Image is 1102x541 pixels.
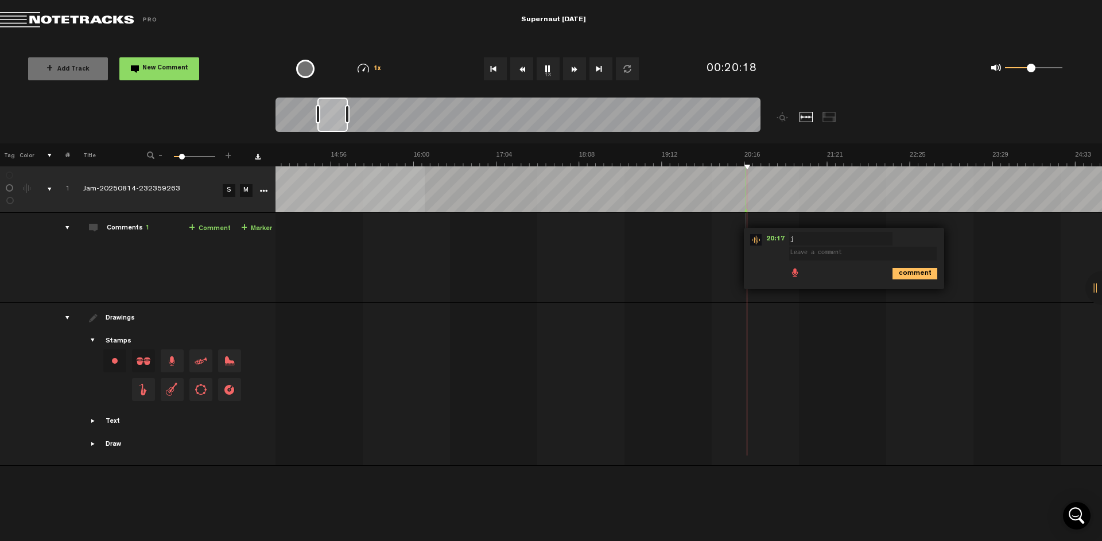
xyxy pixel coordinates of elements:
td: drawings [52,303,70,466]
button: Rewind [510,57,533,80]
a: More [258,185,269,195]
i: comment [893,268,937,279]
span: Drag and drop a stamp [161,378,184,401]
button: 1x [537,57,560,80]
span: Drag and drop a stamp [132,349,155,372]
input: Enter your name [789,232,893,246]
td: comments [52,213,70,303]
span: Drag and drop a stamp [218,378,241,401]
div: Open Intercom Messenger [1063,502,1091,530]
span: + [46,64,53,73]
a: Download comments [255,154,261,159]
button: Go to beginning [484,57,507,80]
div: Click to change the order number [54,184,72,195]
span: + [189,224,195,233]
th: Color [17,143,34,166]
a: Marker [241,222,272,235]
div: Text [106,417,120,427]
span: - [156,150,165,157]
span: Drag and drop a stamp [189,378,212,401]
div: 1x [340,64,399,73]
img: star-track.png [750,234,762,246]
span: Drag and drop a stamp [161,349,184,372]
span: 1x [374,66,382,72]
td: Click to edit the title Jam-20250814-232359263 [70,166,219,213]
div: Change stamp color.To change the color of an existing stamp, select the stamp on the right and th... [103,349,126,372]
a: M [240,184,253,197]
div: Draw [106,440,121,450]
span: Showcase text [89,417,98,426]
div: Drawings [106,314,137,324]
td: Click to change the order number 1 [52,166,70,213]
span: Showcase stamps [89,336,98,345]
div: {{ tooltip_message }} [296,60,315,78]
span: Drag and drop a stamp [132,378,155,401]
span: 20:17 [762,234,789,246]
span: Drag and drop a stamp [218,349,241,372]
div: Change the color of the waveform [19,184,36,194]
span: 1 [145,225,149,232]
span: Showcase draw menu [89,439,98,449]
span: Drag and drop a stamp [189,349,212,372]
th: # [52,143,70,166]
img: speedometer.svg [358,64,369,73]
span: + [224,150,233,157]
span: + [241,224,247,233]
td: Change the color of the waveform [17,166,34,213]
button: Go to end [589,57,612,80]
div: comments, stamps & drawings [36,184,54,195]
button: New Comment [119,57,199,80]
td: comments, stamps & drawings [34,166,52,213]
th: Title [70,143,131,166]
div: 00:20:18 [707,61,757,77]
button: Loop [616,57,639,80]
span: New Comment [142,65,188,72]
span: Add Track [46,67,90,73]
div: drawings [54,312,72,324]
button: Fast Forward [563,57,586,80]
button: +Add Track [28,57,108,80]
div: Comments [107,224,149,233]
div: Stamps [106,337,131,347]
span: comment [893,268,902,277]
div: comments [54,222,72,233]
a: Comment [189,222,231,235]
div: Click to edit the title [83,184,232,196]
a: S [223,184,235,197]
